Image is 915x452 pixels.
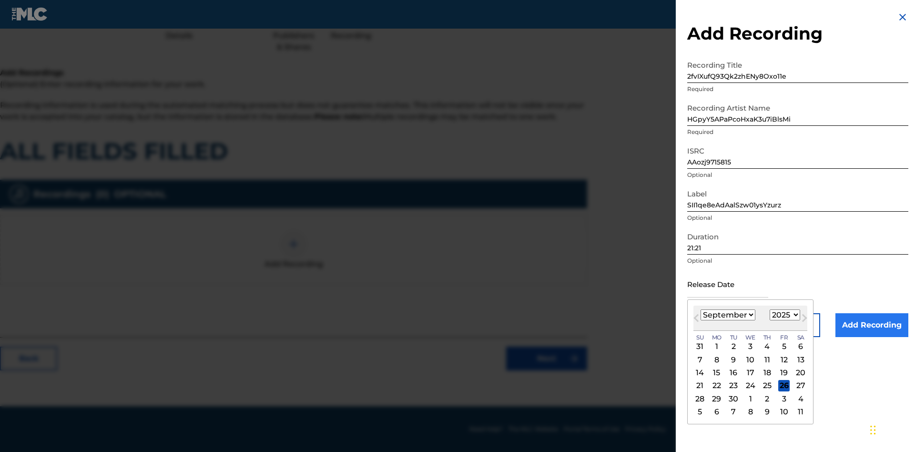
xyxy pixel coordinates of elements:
div: Choose Saturday, September 27th, 2025 [795,380,806,391]
span: Sa [797,333,804,342]
button: Previous Month [689,312,704,328]
div: Choose Monday, September 8th, 2025 [711,354,722,365]
div: Choose Monday, September 29th, 2025 [711,393,722,404]
span: Tu [730,333,737,342]
div: Choose Monday, October 6th, 2025 [711,406,722,418]
div: Choose Thursday, September 25th, 2025 [762,380,773,391]
div: Choose Friday, October 3rd, 2025 [778,393,790,404]
div: Choose Sunday, September 28th, 2025 [694,393,706,404]
p: Optional [687,257,908,265]
div: Choose Friday, September 19th, 2025 [778,367,790,379]
p: Optional [687,171,908,179]
div: Choose Tuesday, September 2nd, 2025 [728,341,739,352]
div: Drag [870,416,876,444]
div: Choose Friday, September 12th, 2025 [778,354,790,365]
div: Choose Wednesday, September 17th, 2025 [745,367,756,379]
div: Choose Monday, September 22nd, 2025 [711,380,722,391]
div: Choose Wednesday, September 10th, 2025 [745,354,756,365]
img: MLC Logo [11,7,48,21]
div: Choose Monday, September 15th, 2025 [711,367,722,379]
div: Choose Saturday, September 6th, 2025 [795,341,806,352]
div: Choose Date [687,299,813,424]
span: We [745,333,755,342]
p: Optional [687,214,908,222]
div: Choose Wednesday, September 24th, 2025 [745,380,756,391]
div: Choose Sunday, September 21st, 2025 [694,380,706,391]
div: Choose Friday, September 26th, 2025 [778,380,790,391]
span: Fr [780,333,788,342]
iframe: Chat Widget [867,406,915,452]
div: Choose Saturday, September 13th, 2025 [795,354,806,365]
div: Choose Tuesday, October 7th, 2025 [728,406,739,418]
div: Choose Saturday, September 20th, 2025 [795,367,806,379]
button: Next Month [797,312,812,328]
div: Choose Thursday, September 18th, 2025 [762,367,773,379]
h2: Add Recording [687,23,908,44]
div: Choose Tuesday, September 23rd, 2025 [728,380,739,391]
div: Choose Thursday, October 9th, 2025 [762,406,773,418]
div: Choose Monday, September 1st, 2025 [711,341,722,352]
div: Choose Wednesday, October 8th, 2025 [745,406,756,418]
p: Required [687,85,908,93]
div: Choose Wednesday, September 3rd, 2025 [745,341,756,352]
div: Choose Tuesday, September 9th, 2025 [728,354,739,365]
div: Choose Thursday, September 11th, 2025 [762,354,773,365]
div: Choose Saturday, October 4th, 2025 [795,393,806,404]
div: Choose Tuesday, September 30th, 2025 [728,393,739,404]
div: Choose Sunday, October 5th, 2025 [694,406,706,418]
div: Choose Friday, October 10th, 2025 [778,406,790,418]
div: Choose Sunday, September 14th, 2025 [694,367,706,379]
div: Choose Wednesday, October 1st, 2025 [745,393,756,404]
div: Choose Friday, September 5th, 2025 [778,341,790,352]
div: Choose Saturday, October 11th, 2025 [795,406,806,418]
span: Su [696,333,703,342]
div: Choose Tuesday, September 16th, 2025 [728,367,739,379]
div: Choose Sunday, August 31st, 2025 [694,341,706,352]
div: Choose Sunday, September 7th, 2025 [694,354,706,365]
p: Required [687,128,908,136]
div: Choose Thursday, September 4th, 2025 [762,341,773,352]
div: Month September, 2025 [693,340,807,418]
div: Choose Thursday, October 2nd, 2025 [762,393,773,404]
span: Mo [712,333,722,342]
span: Th [763,333,771,342]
